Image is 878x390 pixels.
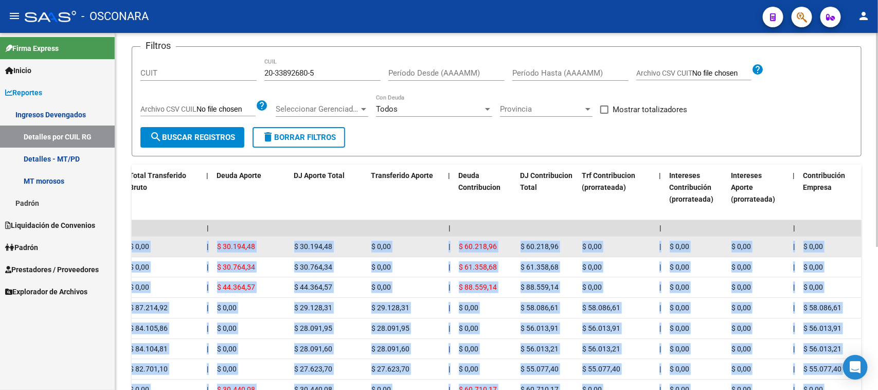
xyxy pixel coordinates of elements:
span: $ 28.091,95 [294,324,332,332]
datatable-header-cell: Total Transferido Bruto [126,165,203,222]
span: $ 0,00 [459,345,478,353]
span: $ 28.091,60 [371,345,409,353]
span: $ 84.104,81 [130,345,168,353]
span: Mostrar totalizadores [613,103,687,116]
span: $ 0,00 [670,345,689,353]
span: Trf Contribucion (prorrateada) [582,171,636,191]
span: | [449,345,450,353]
span: $ 0,00 [731,324,751,332]
span: Inicio [5,65,31,76]
span: $ 44.364,57 [294,283,332,291]
datatable-header-cell: Deuda Aporte [213,165,290,222]
input: Archivo CSV CUIT [692,69,751,78]
span: $ 0,00 [459,324,478,332]
mat-icon: help [256,99,268,112]
datatable-header-cell: Contribución Empresa [799,165,861,222]
span: $ 30.194,48 [217,242,255,251]
span: $ 0,00 [803,242,823,251]
span: - OSCONARA [81,5,149,28]
span: $ 56.013,21 [521,345,559,353]
span: $ 56.013,91 [521,324,559,332]
span: | [207,263,208,271]
span: $ 0,00 [670,283,689,291]
span: | [793,324,795,332]
mat-icon: delete [262,131,274,143]
datatable-header-cell: Deuda Contribucion [455,165,516,222]
mat-icon: menu [8,10,21,22]
span: | [449,263,450,271]
span: $ 29.128,31 [371,304,409,312]
span: Total Transferido Bruto [130,171,187,191]
span: $ 0,00 [582,283,602,291]
span: Archivo CSV CUIT [636,69,692,77]
span: | [659,263,661,271]
span: $ 0,00 [582,242,602,251]
h3: Filtros [140,39,176,53]
span: $ 87.214,92 [130,304,168,312]
span: $ 0,00 [371,283,391,291]
span: $ 27.623,70 [371,365,409,373]
span: $ 0,00 [670,263,689,271]
span: $ 55.077,40 [582,365,620,373]
span: $ 58.086,61 [521,304,559,312]
span: | [793,283,795,291]
span: $ 27.623,70 [294,365,332,373]
datatable-header-cell: Intereses Contribución (prorrateada) [666,165,727,222]
span: | [659,324,661,332]
span: $ 30.764,34 [217,263,255,271]
span: $ 60.218,96 [521,242,559,251]
span: $ 0,00 [803,283,823,291]
span: | [449,242,450,251]
span: $ 0,00 [731,345,751,353]
span: Borrar Filtros [262,133,336,142]
span: $ 55.077,40 [803,365,841,373]
span: $ 88.559,14 [459,283,497,291]
span: $ 0,00 [130,242,149,251]
span: $ 0,00 [670,365,689,373]
span: $ 88.559,14 [521,283,559,291]
span: | [659,365,661,373]
span: $ 0,00 [217,304,237,312]
span: | [793,304,795,312]
span: $ 0,00 [130,283,149,291]
span: Deuda Aporte [217,171,262,180]
span: Archivo CSV CUIL [140,105,196,113]
button: Buscar Registros [140,127,244,148]
span: $ 60.218,96 [459,242,497,251]
span: $ 28.091,60 [294,345,332,353]
span: | [207,365,208,373]
span: $ 0,00 [670,304,689,312]
datatable-header-cell: DJ Aporte Total [290,165,367,222]
span: $ 0,00 [217,365,237,373]
span: $ 0,00 [670,242,689,251]
datatable-header-cell: Trf Contribucion (prorrateada) [578,165,655,222]
mat-icon: search [150,131,162,143]
span: | [449,224,451,232]
span: | [659,345,661,353]
span: | [793,263,795,271]
span: $ 61.358,68 [521,263,559,271]
span: $ 58.086,61 [582,304,620,312]
span: $ 0,00 [731,242,751,251]
span: | [449,365,450,373]
span: | [793,242,795,251]
span: | [207,283,208,291]
span: $ 0,00 [803,263,823,271]
span: | [793,365,795,373]
span: Prestadores / Proveedores [5,264,99,275]
span: Padrón [5,242,38,253]
span: $ 0,00 [670,324,689,332]
div: Open Intercom Messenger [843,355,868,380]
mat-icon: help [751,63,764,76]
span: $ 55.077,40 [521,365,559,373]
span: Todos [376,104,398,114]
span: $ 30.194,48 [294,242,332,251]
datatable-header-cell: Transferido Aporte [367,165,444,222]
span: | [449,324,450,332]
span: $ 56.013,91 [803,324,841,332]
span: $ 0,00 [459,304,478,312]
span: $ 0,00 [731,263,751,271]
span: Deuda Contribucion [459,171,501,191]
span: $ 44.364,57 [217,283,255,291]
span: | [207,345,208,353]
